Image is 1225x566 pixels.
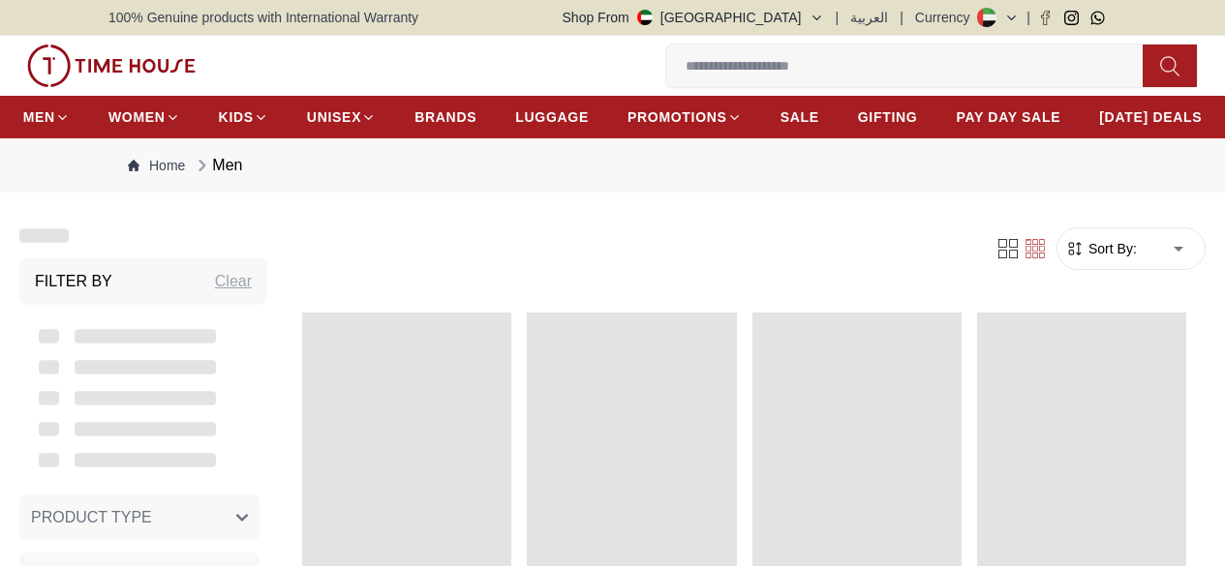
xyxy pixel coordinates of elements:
nav: Breadcrumb [108,138,1117,193]
a: PROMOTIONS [628,100,742,134]
span: WOMEN [108,107,166,127]
span: | [1026,8,1030,27]
span: | [900,8,903,27]
span: 100% Genuine products with International Warranty [108,8,418,27]
a: LUGGAGE [515,100,589,134]
a: KIDS [219,100,268,134]
a: BRANDS [414,100,476,134]
span: | [836,8,840,27]
span: Sort By: [1085,239,1137,258]
a: Instagram [1064,11,1079,25]
span: BRANDS [414,107,476,127]
a: WOMEN [108,100,180,134]
span: PAY DAY SALE [956,107,1060,127]
a: PAY DAY SALE [956,100,1060,134]
a: MEN [23,100,70,134]
span: LUGGAGE [515,107,589,127]
div: Men [193,154,242,177]
a: Facebook [1038,11,1053,25]
button: PRODUCT TYPE [19,494,260,541]
button: Sort By: [1065,239,1137,258]
img: United Arab Emirates [637,10,653,25]
h3: Filter By [35,270,112,293]
a: UNISEX [307,100,376,134]
a: Whatsapp [1090,11,1105,25]
span: PRODUCT TYPE [31,506,152,529]
a: [DATE] DEALS [1099,100,1202,134]
button: العربية [850,8,888,27]
span: MEN [23,107,55,127]
div: Clear [215,270,252,293]
a: GIFTING [858,100,918,134]
button: Shop From[GEOGRAPHIC_DATA] [563,8,824,27]
a: Home [128,156,185,175]
div: Currency [915,8,978,27]
span: SALE [781,107,819,127]
img: ... [27,45,196,87]
a: SALE [781,100,819,134]
span: PROMOTIONS [628,107,727,127]
span: [DATE] DEALS [1099,107,1202,127]
span: UNISEX [307,107,361,127]
span: GIFTING [858,107,918,127]
span: KIDS [219,107,254,127]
